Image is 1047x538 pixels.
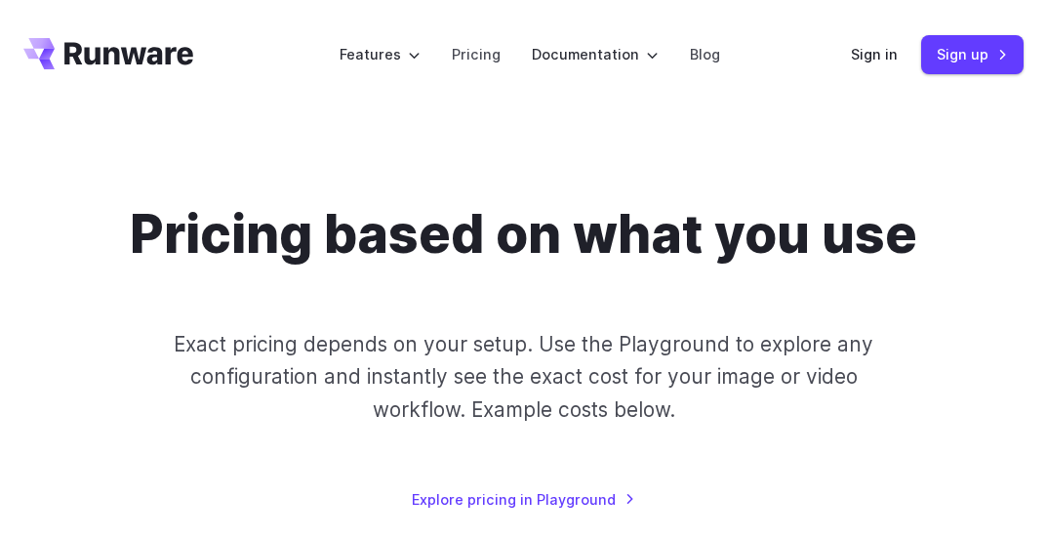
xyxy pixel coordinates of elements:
a: Go to / [23,38,193,69]
a: Pricing [452,43,501,65]
label: Features [340,43,421,65]
label: Documentation [532,43,659,65]
p: Exact pricing depends on your setup. Use the Playground to explore any configuration and instantl... [174,328,874,426]
a: Sign up [921,35,1024,73]
h1: Pricing based on what you use [130,203,917,266]
a: Blog [690,43,720,65]
a: Explore pricing in Playground [412,488,635,511]
a: Sign in [851,43,898,65]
